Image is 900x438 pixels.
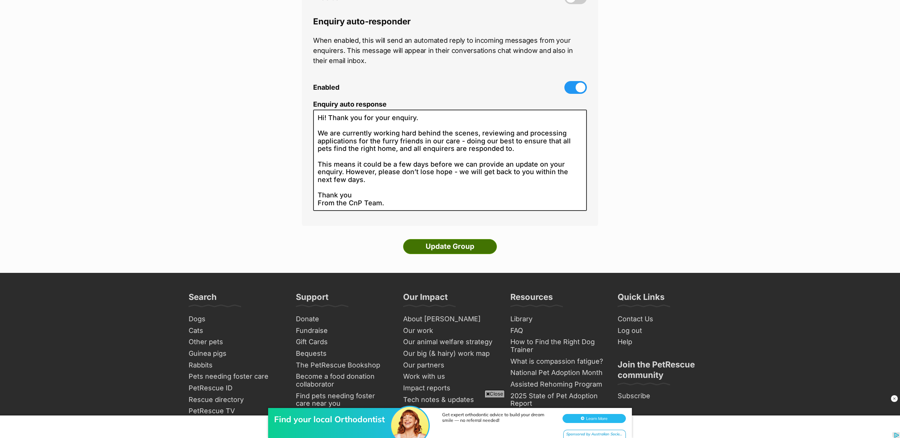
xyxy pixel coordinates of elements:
[313,110,587,211] textarea: Hi! Thank you for your enquiry. We are currently working hard behind the scenes, reviewing and pr...
[293,313,393,325] a: Donate
[186,348,285,360] a: Guinea pigs
[293,348,393,360] a: Bequests
[400,325,500,337] a: Our work
[400,360,500,371] a: Our partners
[293,325,393,337] a: Fundraise
[296,292,328,307] h3: Support
[618,359,711,385] h3: Join the PetRescue community
[391,14,429,51] img: Find your local Orthodontist
[313,17,587,26] legend: Enquiry auto-responder
[507,313,607,325] a: Library
[293,390,393,409] a: Find pets needing foster care near you
[507,367,607,379] a: National Pet Adoption Month
[507,336,607,355] a: How to Find the Right Dog Trainer
[615,313,714,325] a: Contact Us
[400,336,500,348] a: Our animal welfare strategy
[313,84,339,92] span: Enabled
[618,292,664,307] h3: Quick Links
[562,21,626,30] button: Learn More
[186,382,285,394] a: PetRescue ID
[400,313,500,325] a: About [PERSON_NAME]
[400,382,500,394] a: Impact reports
[400,348,500,360] a: Our big (& hairy) work map
[186,371,285,382] a: Pets needing foster care
[615,390,714,402] a: Subscribe
[293,360,393,371] a: The PetRescue Bookshop
[563,37,626,46] div: Sponsored by Australian Society of Orthodontists
[507,390,607,409] a: 2025 State of Pet Adoption Report
[400,371,500,382] a: Work with us
[313,101,587,108] label: Enquiry auto response
[442,19,555,30] div: Get expert orthodontic advice to build your dream smile — no referral needed!
[615,325,714,337] a: Log out
[615,336,714,348] a: Help
[403,239,497,254] input: Update Group
[507,356,607,367] a: What is compassion fatigue?
[189,292,217,307] h3: Search
[186,313,285,325] a: Dogs
[186,360,285,371] a: Rabbits
[403,292,448,307] h3: Our Impact
[186,325,285,337] a: Cats
[510,292,553,307] h3: Resources
[313,35,587,66] p: When enabled, this will send an automated reply to incoming messages from your enquirers. This me...
[484,390,505,397] span: Close
[186,336,285,348] a: Other pets
[293,371,393,390] a: Become a food donation collaborator
[274,21,394,32] div: Find your local Orthodontist
[507,325,607,337] a: FAQ
[891,395,898,402] img: close_rtb.svg
[293,336,393,348] a: Gift Cards
[507,379,607,390] a: Assisted Rehoming Program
